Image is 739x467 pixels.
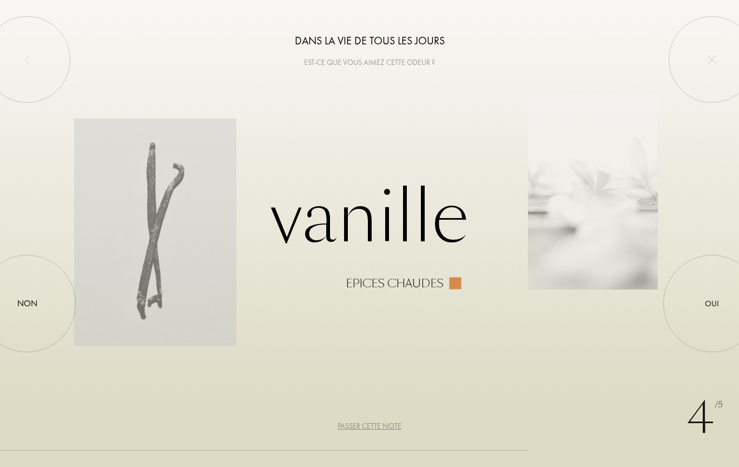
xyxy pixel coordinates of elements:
span: /5 [715,399,723,411]
div: 4 [687,386,723,451]
div: Oui [705,298,719,310]
div: Non [17,297,37,310]
div: Epices chaudes [346,277,444,289]
img: quit_onboard.svg [708,55,716,64]
img: left_onboard.svg [23,55,31,64]
div: Vanille [74,178,665,289]
div: Passer cette note [338,420,401,432]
